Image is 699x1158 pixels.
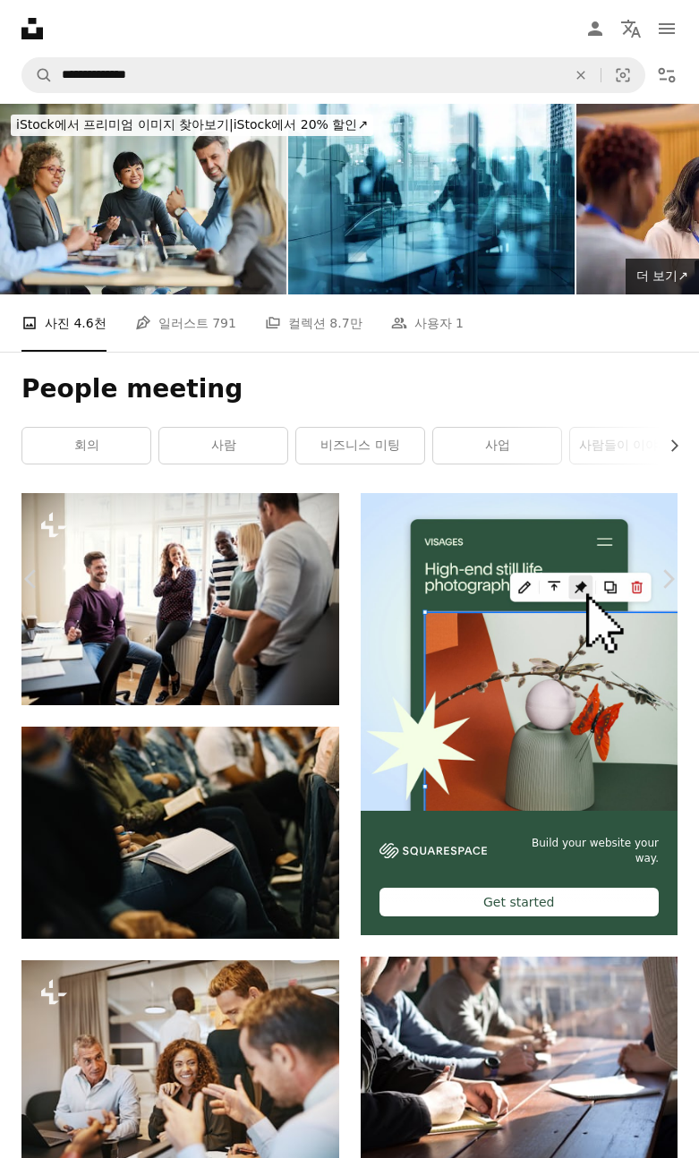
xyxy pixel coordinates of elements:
[21,18,43,39] a: 홈 — Unsplash
[21,824,339,840] a: 책을 읽는 여자
[135,294,236,352] a: 일러스트 791
[649,11,685,47] button: 메뉴
[379,888,660,916] div: Get started
[21,57,645,93] form: 사이트 전체에서 이미지 찾기
[159,428,287,464] a: 사람
[361,493,678,811] img: file-1723602894256-972c108553a7image
[21,1057,339,1073] a: 사무실 회의실의 테이블에 둘러앉아 회의하는 동안 함께 이야기하는 다양한 미소 짓는 사업가 그룹
[577,11,613,47] a: 로그인 / 가입
[22,58,53,92] button: Unsplash 검색
[21,493,339,705] img: 다양한 젊은 디자이너들이 회의실 회의 후 사무실에서 함께 이야기하는 미소 짓는 그룹
[391,294,464,352] a: 사용자 1
[636,493,699,665] a: 다음
[22,428,150,464] a: 회의
[21,591,339,607] a: 다양한 젊은 디자이너들이 회의실 회의 후 사무실에서 함께 이야기하는 미소 짓는 그룹
[16,117,234,132] span: iStock에서 프리미엄 이미지 찾아보기 |
[456,313,464,333] span: 1
[636,268,688,283] span: 더 보기 ↗
[508,836,660,866] span: Build your website your way.
[16,117,368,132] span: iStock에서 20% 할인 ↗
[379,843,487,858] img: file-1606177908946-d1eed1cbe4f5image
[601,58,644,92] button: 시각적 검색
[21,373,678,405] h1: People meeting
[433,428,561,464] a: 사업
[361,493,678,935] a: Build your website your way.Get started
[265,294,362,352] a: 컬렉션 8.7만
[658,428,678,464] button: 목록을 오른쪽으로 스크롤
[212,313,236,333] span: 791
[626,259,699,294] a: 더 보기↗
[361,1054,678,1070] a: 낮에 펜을 들고 테이블 앞 의자에 앉아있는 사람들
[21,727,339,939] img: 책을 읽는 여자
[296,428,424,464] a: 비즈니스 미팅
[288,104,575,294] img: Reflection Of People On Glass Window
[329,313,362,333] span: 8.7만
[613,11,649,47] button: 언어
[649,57,685,93] button: 필터
[561,58,601,92] button: 삭제
[570,428,698,464] a: 사람들이 이야기하는 것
